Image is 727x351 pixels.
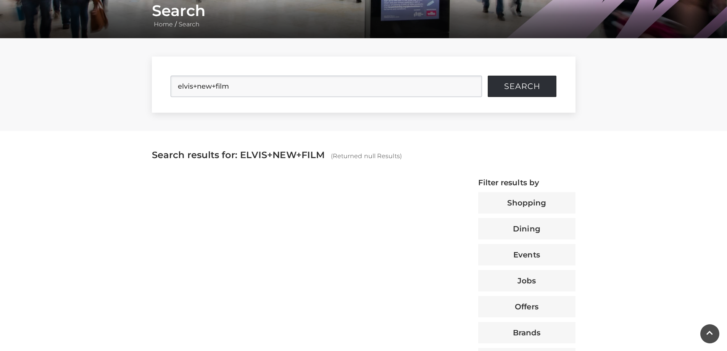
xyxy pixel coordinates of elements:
[478,218,575,239] button: Dining
[478,192,575,214] button: Shopping
[504,82,540,90] span: Search
[478,296,575,317] button: Offers
[171,76,482,97] input: Search Site
[146,2,581,29] div: /
[152,149,325,160] span: Search results for: ELVIS+NEW+FILM
[152,2,575,20] h1: Search
[478,178,575,187] h4: Filter results by
[478,244,575,265] button: Events
[478,322,575,343] button: Brands
[331,152,402,160] span: (Returned null Results)
[152,21,175,28] a: Home
[177,21,201,28] a: Search
[488,76,556,97] button: Search
[478,270,575,291] button: Jobs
